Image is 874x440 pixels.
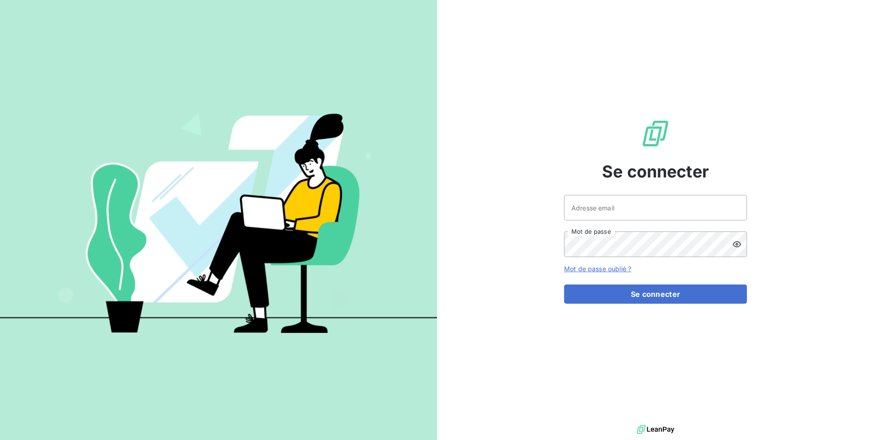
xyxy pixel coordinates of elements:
[637,423,674,436] img: logo
[564,265,631,273] a: Mot de passe oublié ?
[602,159,709,184] span: Se connecter
[564,284,747,304] button: Se connecter
[564,195,747,220] input: placeholder
[641,119,670,148] img: Logo LeanPay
